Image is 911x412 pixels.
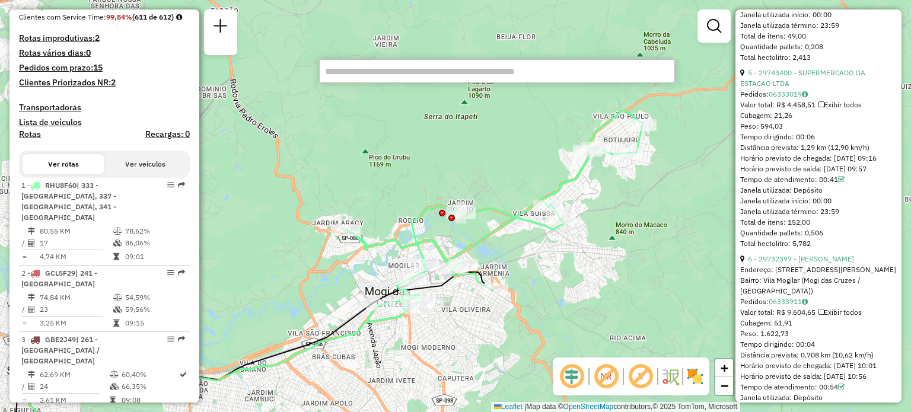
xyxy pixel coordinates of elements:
[558,362,586,391] span: Ocultar deslocamento
[740,89,897,100] div: Pedidos:
[740,9,897,20] div: Janela utilizada início: 00:00
[121,381,179,392] td: 66,35%
[104,154,186,174] button: Ver veículos
[592,362,620,391] span: Exibir NR
[740,307,897,318] div: Valor total: R$ 9.604,65
[125,304,184,315] td: 59,56%
[721,378,728,393] span: −
[28,228,35,235] i: Distância Total
[21,181,116,222] span: 1 -
[21,304,27,315] td: /
[176,14,182,21] em: Rotas cross docking consideradas
[21,394,27,406] td: =
[125,251,184,263] td: 09:01
[740,318,792,327] span: Cubagem: 51,91
[838,175,845,184] a: Com service time
[180,371,187,378] i: Rota otimizada
[28,239,35,247] i: Total de Atividades
[19,12,106,21] span: Clientes com Service Time:
[39,317,113,329] td: 3,25 KM
[21,181,116,222] span: | 333 - [GEOGRAPHIC_DATA], 337 - [GEOGRAPHIC_DATA], 341 - [GEOGRAPHIC_DATA]
[740,275,897,296] div: Bairro: Vila Mogilar (Mogi das Cruzes / [GEOGRAPHIC_DATA])
[113,228,122,235] i: % de utilização do peso
[110,383,119,390] i: % de utilização da cubagem
[86,47,91,58] strong: 0
[740,329,789,338] span: Peso: 1.622,73
[39,369,109,381] td: 62,69 KM
[661,367,680,386] img: Fluxo de ruas
[21,335,100,365] span: | 261 - [GEOGRAPHIC_DATA] / [GEOGRAPHIC_DATA]
[740,132,897,142] div: Tempo dirigindo: 00:06
[740,296,897,307] div: Pedidos:
[39,304,113,315] td: 23
[28,383,35,390] i: Total de Atividades
[524,403,526,411] span: |
[21,237,27,249] td: /
[491,402,740,412] div: Map data © contributors,© 2025 TomTom, Microsoft
[113,306,122,313] i: % de utilização da cubagem
[125,225,184,237] td: 78,62%
[113,320,119,327] i: Tempo total em rota
[769,90,808,98] a: 06333019
[19,48,190,58] h4: Rotas vários dias:
[740,206,897,217] div: Janela utilizada término: 23:59
[740,122,783,130] span: Peso: 594,03
[167,181,174,189] em: Opções
[21,269,97,288] span: | 241 - [GEOGRAPHIC_DATA]
[28,371,35,378] i: Distância Total
[686,367,705,386] img: Exibir/Ocultar setores
[740,68,865,88] a: 5 - 29743400 - SUPERMERCADO DA ESTACAO LTDA
[838,382,845,391] a: Com service time
[113,294,122,301] i: % de utilização do peso
[209,14,232,41] a: Nova sessão e pesquisa
[818,100,862,109] span: Exibir todos
[21,317,27,329] td: =
[106,12,132,21] strong: 99,84%
[818,308,862,317] span: Exibir todos
[740,382,897,392] div: Tempo de atendimento: 00:54
[39,225,113,237] td: 80,55 KM
[740,164,897,174] div: Horário previsto de saída: [DATE] 09:57
[19,117,190,127] h4: Lista de veículos
[21,251,27,263] td: =
[740,238,897,249] div: Total hectolitro: 5,782
[125,317,184,329] td: 09:15
[45,181,77,190] span: RHU8F60
[113,253,119,260] i: Tempo total em rota
[769,297,808,306] a: 06333911
[19,33,190,43] h4: Rotas improdutivas:
[702,14,726,38] a: Exibir filtros
[19,129,41,139] a: Rotas
[721,360,728,375] span: +
[740,111,792,120] span: Cubagem: 21,26
[167,269,174,276] em: Opções
[39,237,113,249] td: 17
[740,142,897,153] div: Distância prevista: 1,29 km (12,90 km/h)
[740,41,897,52] div: Quantidade pallets: 0,208
[39,394,109,406] td: 2,61 KM
[39,292,113,304] td: 74,84 KM
[21,335,100,365] span: 3 -
[121,394,179,406] td: 09:08
[748,254,854,263] a: 6 - 29732397 - [PERSON_NAME]
[145,129,190,139] h4: Recargas: 0
[45,335,76,344] span: GBE2J49
[563,403,614,411] a: OpenStreetMap
[125,237,184,249] td: 86,06%
[802,91,808,98] i: Observações
[740,228,897,238] div: Quantidade pallets: 0,506
[178,269,185,276] em: Rota exportada
[740,31,897,41] div: Total de itens: 49,00
[95,33,100,43] strong: 2
[740,100,897,110] div: Valor total: R$ 4.458,51
[21,381,27,392] td: /
[740,174,897,185] div: Tempo de atendimento: 00:41
[740,52,897,63] div: Total hectolitro: 2,413
[111,77,116,88] strong: 2
[740,20,897,31] div: Janela utilizada término: 23:59
[113,239,122,247] i: % de utilização da cubagem
[19,63,103,73] h4: Pedidos com prazo:
[740,196,897,206] div: Janela utilizada início: 00:00
[93,62,103,73] strong: 15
